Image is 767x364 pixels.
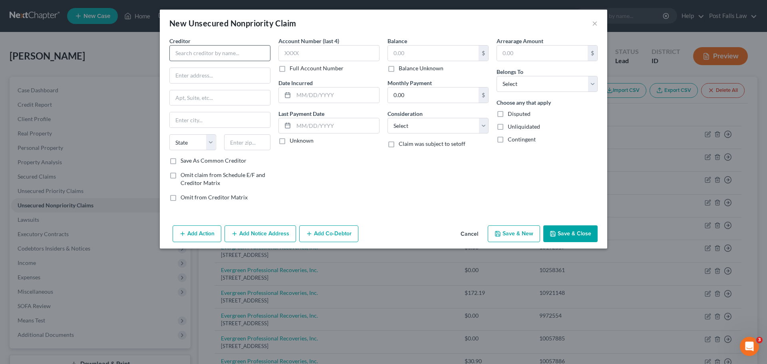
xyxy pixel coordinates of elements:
[388,46,479,61] input: 0.00
[740,337,759,356] iframe: Intercom live chat
[181,171,265,186] span: Omit claim from Schedule E/F and Creditor Matrix
[278,79,313,87] label: Date Incurred
[756,337,763,343] span: 3
[299,225,358,242] button: Add Co-Debtor
[387,79,432,87] label: Monthly Payment
[588,46,597,61] div: $
[592,18,598,28] button: ×
[225,225,296,242] button: Add Notice Address
[399,64,443,72] label: Balance Unknown
[278,37,339,45] label: Account Number (last 4)
[454,226,485,242] button: Cancel
[290,137,314,145] label: Unknown
[399,140,465,147] span: Claim was subject to setoff
[508,136,536,143] span: Contingent
[479,88,488,103] div: $
[169,18,296,29] div: New Unsecured Nonpriority Claim
[508,123,540,130] span: Unliquidated
[294,118,379,133] input: MM/DD/YYYY
[488,225,540,242] button: Save & New
[294,88,379,103] input: MM/DD/YYYY
[170,90,270,105] input: Apt, Suite, etc...
[169,45,270,61] input: Search creditor by name...
[508,110,531,117] span: Disputed
[543,225,598,242] button: Save & Close
[170,112,270,127] input: Enter city...
[278,45,380,61] input: XXXX
[181,194,248,201] span: Omit from Creditor Matrix
[387,109,423,118] label: Consideration
[278,109,324,118] label: Last Payment Date
[290,64,344,72] label: Full Account Number
[497,68,523,75] span: Belongs To
[170,68,270,83] input: Enter address...
[387,37,407,45] label: Balance
[181,157,246,165] label: Save As Common Creditor
[497,37,543,45] label: Arrearage Amount
[169,38,191,44] span: Creditor
[173,225,221,242] button: Add Action
[497,46,588,61] input: 0.00
[479,46,488,61] div: $
[388,88,479,103] input: 0.00
[497,98,551,107] label: Choose any that apply
[224,134,271,150] input: Enter zip...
